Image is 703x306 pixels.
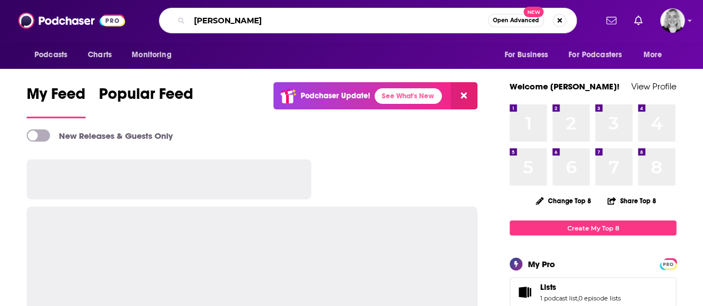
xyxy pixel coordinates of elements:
[132,47,171,63] span: Monitoring
[510,220,676,235] a: Create My Top 8
[577,294,579,302] span: ,
[27,44,82,66] button: open menu
[88,47,112,63] span: Charts
[18,10,125,31] img: Podchaser - Follow, Share and Rate Podcasts
[27,84,86,110] span: My Feed
[99,84,193,118] a: Popular Feed
[81,44,118,66] a: Charts
[540,294,577,302] a: 1 podcast list
[607,190,657,212] button: Share Top 8
[301,91,370,101] p: Podchaser Update!
[660,8,685,33] span: Logged in as cmaur0218
[636,44,676,66] button: open menu
[496,44,562,66] button: open menu
[631,81,676,92] a: View Profile
[660,8,685,33] button: Show profile menu
[660,8,685,33] img: User Profile
[529,194,598,208] button: Change Top 8
[661,259,675,268] a: PRO
[124,44,186,66] button: open menu
[513,284,536,300] a: Lists
[27,84,86,118] a: My Feed
[569,47,622,63] span: For Podcasters
[99,84,193,110] span: Popular Feed
[630,11,647,30] a: Show notifications dropdown
[27,129,173,142] a: New Releases & Guests Only
[375,88,442,104] a: See What's New
[488,14,544,27] button: Open AdvancedNew
[540,282,556,292] span: Lists
[561,44,638,66] button: open menu
[34,47,67,63] span: Podcasts
[579,294,621,302] a: 0 episode lists
[540,282,621,292] a: Lists
[644,47,662,63] span: More
[190,12,488,29] input: Search podcasts, credits, & more...
[661,260,675,268] span: PRO
[523,7,544,17] span: New
[504,47,548,63] span: For Business
[602,11,621,30] a: Show notifications dropdown
[528,259,555,269] div: My Pro
[510,81,620,92] a: Welcome [PERSON_NAME]!
[493,18,539,23] span: Open Advanced
[159,8,577,33] div: Search podcasts, credits, & more...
